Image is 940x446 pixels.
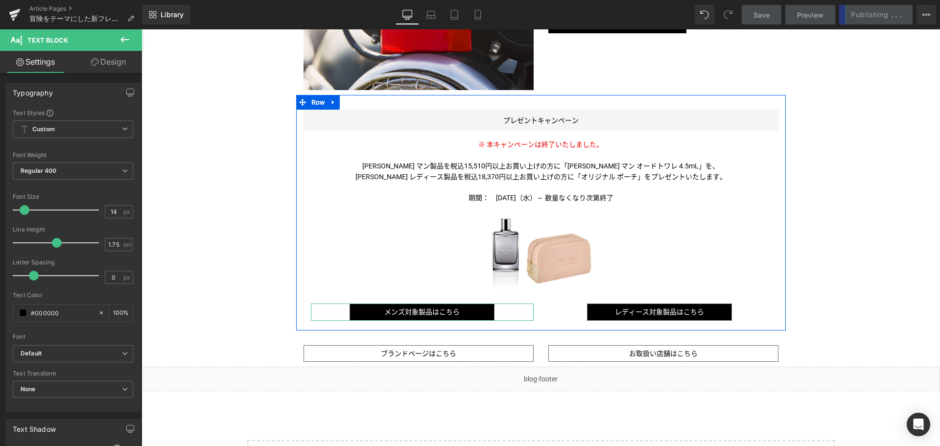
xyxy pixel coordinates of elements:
div: Font Size [13,193,133,200]
span: レディース対象製品はこちら [473,279,563,286]
a: プレゼントキャンペーン [162,80,637,102]
span: お取扱い店舗はこちら [488,320,556,328]
span: プレゼントキャンペーン [362,87,437,95]
a: Tablet [443,5,466,24]
input: Color [31,307,94,318]
span: px [123,209,132,215]
a: Design [73,51,144,73]
span: [PERSON_NAME] マン製品を税込15,510円以上お買い上げの方に [221,133,419,141]
a: Laptop [419,5,443,24]
div: % [109,305,133,322]
div: Text Transform [13,370,133,377]
a: レディース対象製品はこちら [446,274,590,291]
span: px [123,274,132,281]
span: 冒険をテーマにした新フレグランス「[PERSON_NAME] エクストレーム」が誕生 [29,15,123,23]
span: ブランドページはこちら [239,320,315,328]
span: [PERSON_NAME] レディース製品を税込18,370円以上お買い上げの方に「オリジナル ポーチ」をプレゼントいたします。 [214,143,585,151]
button: More [916,5,936,24]
span: Text Block [27,36,68,44]
span: Library [161,10,184,19]
button: Redo [718,5,738,24]
b: Custom [32,125,55,134]
span: 」を、 [557,133,578,141]
span: メンズ対象製品はこちら [243,279,318,286]
div: Open Intercom Messenger [907,413,930,436]
a: Expand / Collapse [186,66,198,80]
b: None [21,385,36,393]
div: Line Height [13,226,133,233]
a: Preview [785,5,835,24]
div: Text Styles [13,109,133,117]
a: ブランドページはこちら [162,316,392,333]
button: Undo [695,5,714,24]
a: お取扱い店舗はこちら [407,316,637,333]
span: ※ 本キャンペーンは終了いたしました。 [337,111,462,119]
div: Letter Spacing [13,259,133,266]
div: Font Weight [13,152,133,159]
div: Font [13,333,133,340]
a: Desktop [396,5,419,24]
a: メンズ対象製品はこちら [208,274,353,291]
span: Preview [797,10,823,20]
div: Text Color [13,292,133,299]
i: Default [21,350,42,358]
span: em [123,241,132,248]
div: Text Shadow [13,420,56,433]
span: Save [753,10,770,20]
a: Mobile [466,5,490,24]
b: Regular 400 [21,167,57,174]
div: Typography [13,83,53,97]
a: New Library [142,5,190,24]
span: 期間： [DATE]（水）～ 数量なくなり次第終了 [327,164,472,172]
span: 「[PERSON_NAME] マン オードトワレ 4.5mL [419,133,557,141]
a: Article Pages [29,5,142,13]
span: Row [167,66,186,80]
